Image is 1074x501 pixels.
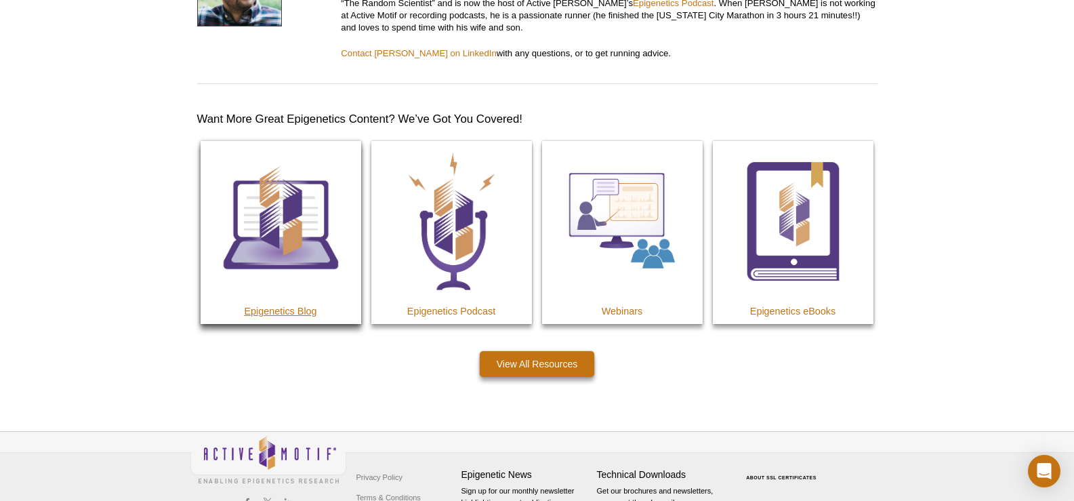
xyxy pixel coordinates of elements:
a: Epigenetics eBooks [713,141,873,324]
div: Open Intercom Messenger [1028,455,1060,487]
h4: Epigenetic News [461,469,590,481]
a: Privacy Policy [353,467,406,487]
img: Epigenetics Podcast [371,141,532,302]
img: Active Motif, [190,432,346,487]
a: Epigenetics Blog [201,141,361,324]
h4: Technical Downloads [597,469,726,481]
table: Click to Verify - This site chose Symantec SSL for secure e-commerce and confidential communicati... [732,456,834,485]
h4: Epigenetics Blog [201,305,361,317]
h4: Webinars [542,305,703,317]
img: Webinars [542,141,703,302]
a: Epigenetics Podcast [371,141,532,324]
img: Epigenetics eBooks [713,141,873,302]
a: Webinars [542,141,703,324]
a: Contact [PERSON_NAME] on LinkedIn [341,48,496,58]
h2: Want More Great Epigenetics Content? We’ve Got You Covered! [197,111,877,127]
img: Epigenetics Blog [201,141,361,302]
a: ABOUT SSL CERTIFICATES [746,475,817,480]
a: View All Resources [480,351,595,377]
h4: Epigenetics Podcast [371,305,532,317]
p: with any questions, or to get running advice. [341,47,877,60]
h4: Epigenetics eBooks [713,305,873,317]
